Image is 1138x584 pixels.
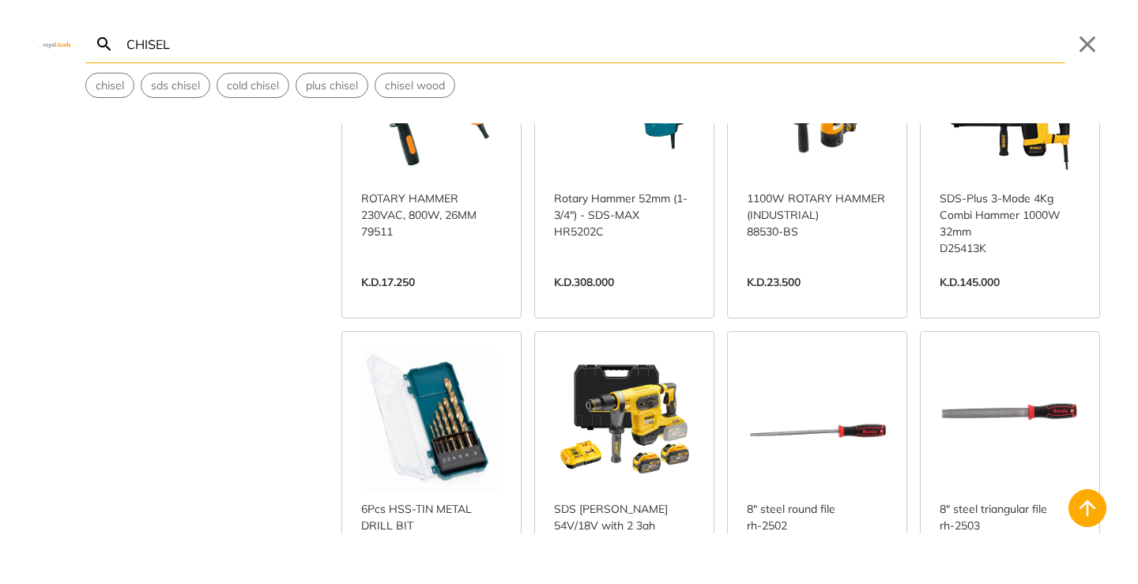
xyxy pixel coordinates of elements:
[217,73,289,98] div: Suggestion: cold chisel
[375,73,455,98] div: Suggestion: chisel wood
[217,73,288,97] button: Select suggestion: cold chisel
[1075,495,1100,521] svg: Back to top
[1068,489,1106,527] button: Back to top
[38,40,76,47] img: Close
[95,35,114,54] svg: Search
[85,73,134,98] div: Suggestion: chisel
[1075,32,1100,57] button: Close
[96,77,124,94] span: chisel
[86,73,134,97] button: Select suggestion: chisel
[123,25,1065,62] input: Search…
[296,73,367,97] button: Select suggestion: plus chisel
[385,77,445,94] span: chisel wood
[141,73,210,98] div: Suggestion: sds chisel
[296,73,368,98] div: Suggestion: plus chisel
[306,77,358,94] span: plus chisel
[151,77,200,94] span: sds chisel
[375,73,454,97] button: Select suggestion: chisel wood
[227,77,279,94] span: cold chisel
[141,73,209,97] button: Select suggestion: sds chisel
